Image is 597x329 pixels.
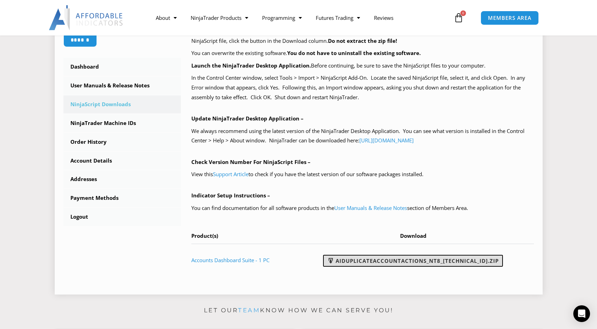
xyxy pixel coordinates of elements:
[63,77,181,95] a: User Manuals & Release Notes
[191,158,311,165] b: Check Version Number For NinjaScript Files –
[63,170,181,188] a: Addresses
[323,255,503,267] a: AIDuplicateAccountActions_NT8_[TECHNICAL_ID].zip
[55,305,543,316] p: Let our know how we can serve you!
[213,171,248,178] a: Support Article
[149,10,452,26] nav: Menu
[191,61,534,71] p: Before continuing, be sure to save the NinjaScript files to your computer.
[328,37,397,44] b: Do not extract the zip file!
[63,114,181,132] a: NinjaTrader Machine IDs
[63,95,181,113] a: NinjaScript Downloads
[63,208,181,226] a: Logout
[191,126,534,146] p: We always recommend using the latest version of the NinjaTrader Desktop Application. You can see ...
[255,10,309,26] a: Programming
[63,133,181,151] a: Order History
[191,257,269,264] a: Accounts Dashboard Suite - 1 PC
[63,58,181,76] a: Dashboard
[400,232,427,239] span: Download
[63,152,181,170] a: Account Details
[460,10,466,16] span: 0
[481,11,539,25] a: MEMBERS AREA
[359,137,414,144] a: [URL][DOMAIN_NAME]
[191,26,534,46] p: Your purchased products with available NinjaScript downloads are listed in the table below, at th...
[149,10,184,26] a: About
[49,5,124,30] img: LogoAI | Affordable Indicators – NinjaTrader
[63,189,181,207] a: Payment Methods
[184,10,255,26] a: NinjaTrader Products
[334,204,407,211] a: User Manuals & Release Notes
[367,10,400,26] a: Reviews
[238,307,260,314] a: team
[488,15,531,21] span: MEMBERS AREA
[191,192,270,199] b: Indicator Setup Instructions –
[191,232,218,239] span: Product(s)
[309,10,367,26] a: Futures Trading
[191,48,534,58] p: You can overwrite the existing software.
[191,203,534,213] p: You can find documentation for all software products in the section of Members Area.
[191,115,304,122] b: Update NinjaTrader Desktop Application –
[191,62,311,69] b: Launch the NinjaTrader Desktop Application.
[287,49,421,56] b: You do not have to uninstall the existing software.
[63,58,181,226] nav: Account pages
[191,73,534,102] p: In the Control Center window, select Tools > Import > NinjaScript Add-On. Locate the saved NinjaS...
[573,305,590,322] div: Open Intercom Messenger
[443,8,474,28] a: 0
[191,170,534,179] p: View this to check if you have the latest version of our software packages installed.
